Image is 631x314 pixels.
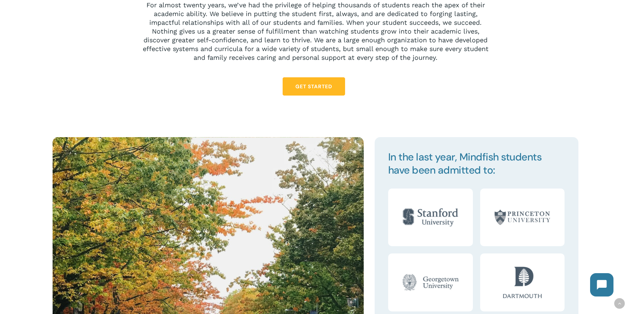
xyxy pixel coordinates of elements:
[487,253,558,311] img: Dartmouth
[388,150,542,177] span: In the last year, Mindfish students have been admitted to:
[583,266,621,304] iframe: Chatbot
[395,189,466,246] img: Stanford
[395,253,466,311] img: Georgetown
[487,189,558,246] img: Princeton
[295,83,332,90] span: Get Started
[142,1,489,62] p: For almost twenty years, we’ve had the privilege of helping thousands of students reach the apex ...
[283,77,345,96] a: Get Started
